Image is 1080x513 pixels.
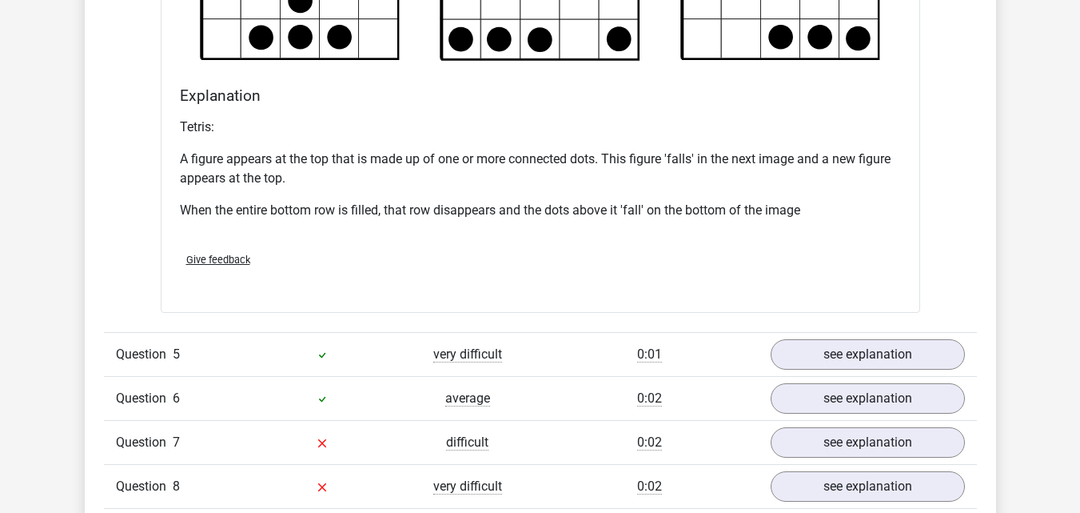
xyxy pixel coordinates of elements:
span: 0:01 [637,347,662,363]
a: see explanation [771,427,965,458]
h4: Explanation [180,86,901,105]
span: Question [116,433,173,452]
p: When the entire bottom row is filled, that row disappears and the dots above it 'fall' on the bot... [180,201,901,220]
span: very difficult [433,479,502,495]
a: see explanation [771,383,965,414]
a: see explanation [771,471,965,502]
span: 0:02 [637,479,662,495]
p: A figure appears at the top that is made up of one or more connected dots. This figure 'falls' in... [180,150,901,188]
span: Question [116,345,173,364]
p: Tetris: [180,118,901,137]
span: 6 [173,391,180,406]
span: 0:02 [637,435,662,451]
a: see explanation [771,339,965,370]
span: 0:02 [637,391,662,407]
span: 8 [173,479,180,494]
span: 5 [173,347,180,362]
span: Give feedback [186,254,250,266]
span: difficult [446,435,488,451]
span: very difficult [433,347,502,363]
span: 7 [173,435,180,450]
span: average [445,391,490,407]
span: Question [116,477,173,496]
span: Question [116,389,173,408]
